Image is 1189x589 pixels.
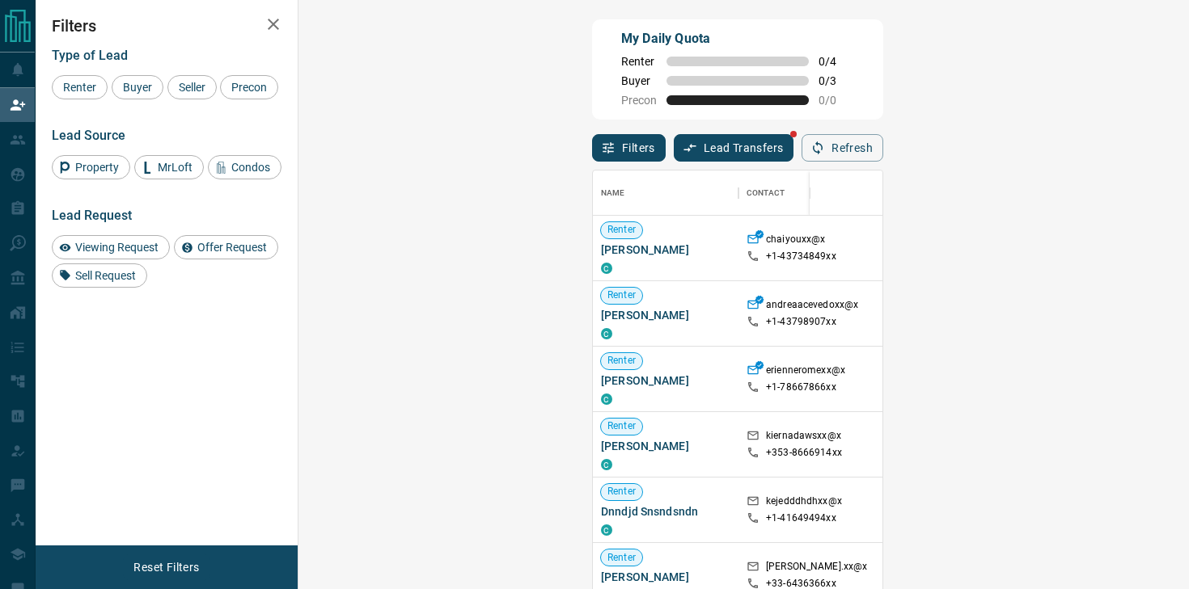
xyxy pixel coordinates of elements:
button: Lead Transfers [674,134,794,162]
span: 0 / 0 [819,94,854,107]
span: Renter [57,81,102,94]
span: Lead Source [52,128,125,143]
div: Property [52,155,130,179]
p: chaiyouxx@x [766,233,825,250]
div: MrLoft [134,155,204,179]
span: 0 / 3 [819,74,854,87]
span: Renter [601,485,642,499]
span: Precon [621,94,657,107]
div: condos.ca [601,328,612,339]
div: Contact [738,170,868,216]
div: Offer Request [174,235,278,259]
div: Contact [747,170,785,216]
p: [PERSON_NAME].xx@x [766,560,867,577]
div: Condos [208,155,281,179]
span: Condos [226,161,276,174]
p: My Daily Quota [621,29,854,48]
div: Renter [52,75,108,99]
p: kejedddhdhxx@x [766,494,842,511]
span: Buyer [117,81,158,94]
span: Renter [601,288,642,302]
span: Offer Request [192,241,273,254]
p: +1- 43734849xx [766,250,836,263]
div: Name [593,170,738,216]
p: andreaacevedoxx@x [766,298,858,315]
p: +1- 78667866xx [766,381,836,394]
span: Precon [226,81,273,94]
button: Refresh [802,134,883,162]
span: Renter [601,419,642,433]
span: [PERSON_NAME] [601,307,730,323]
div: Seller [167,75,217,99]
span: Seller [173,81,211,94]
p: kiernadawsxx@x [766,429,841,446]
span: Renter [601,354,642,368]
span: Renter [621,55,657,68]
span: 0 / 4 [819,55,854,68]
span: Sell Request [70,269,142,282]
div: Buyer [112,75,163,99]
div: condos.ca [601,263,612,274]
span: MrLoft [152,161,198,174]
span: Lead Request [52,208,132,223]
span: [PERSON_NAME] [601,438,730,454]
span: [PERSON_NAME] [601,569,730,585]
div: condos.ca [601,524,612,536]
p: +353- 8666914xx [766,446,842,460]
button: Reset Filters [123,553,209,581]
p: +1- 43798907xx [766,315,836,329]
span: [PERSON_NAME] [601,242,730,258]
span: Dnndjd Snsndsndn [601,503,730,520]
button: Filters [592,134,666,162]
p: +1- 41649494xx [766,511,836,525]
span: Property [70,161,125,174]
div: Sell Request [52,263,147,288]
div: Name [601,170,625,216]
h2: Filters [52,16,281,36]
div: Precon [220,75,278,99]
span: Viewing Request [70,241,164,254]
div: condos.ca [601,393,612,405]
span: Type of Lead [52,48,128,63]
span: Buyer [621,74,657,87]
span: Renter [601,223,642,237]
div: Viewing Request [52,235,170,259]
p: erienneromexx@x [766,364,845,381]
div: condos.ca [601,459,612,470]
span: Renter [601,551,642,565]
span: [PERSON_NAME] [601,372,730,389]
